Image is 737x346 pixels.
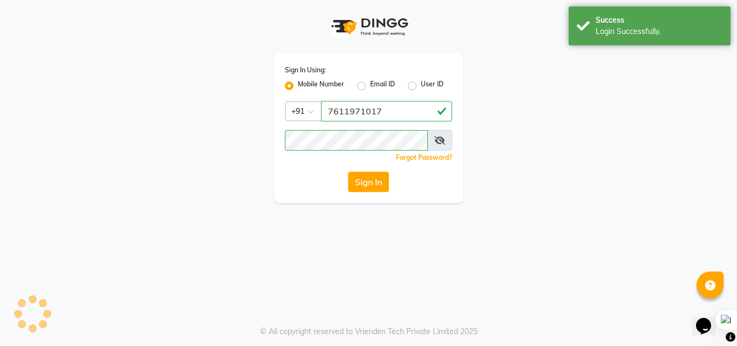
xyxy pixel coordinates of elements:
input: Username [285,130,428,151]
img: logo1.svg [325,11,412,43]
input: Username [321,101,452,121]
a: Forgot Password? [396,153,452,161]
div: Login Successfully. [596,26,722,37]
iframe: chat widget [692,303,726,335]
label: Email ID [370,79,395,92]
button: Sign In [348,172,389,192]
label: Sign In Using: [285,65,326,75]
label: Mobile Number [298,79,344,92]
label: User ID [421,79,443,92]
div: Success [596,15,722,26]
